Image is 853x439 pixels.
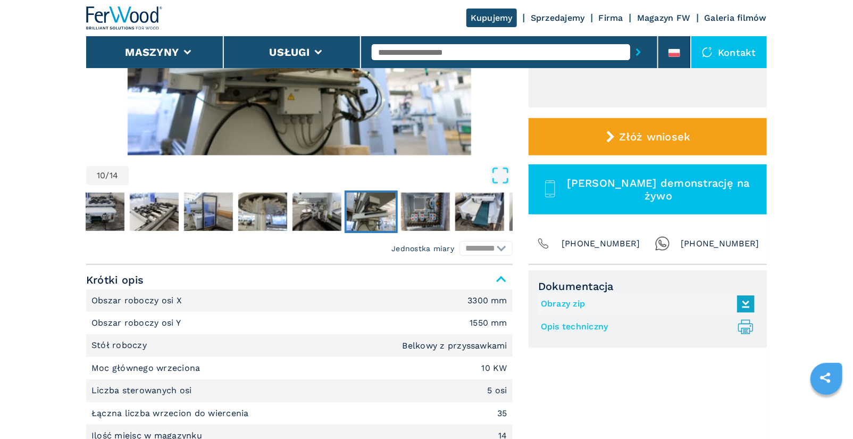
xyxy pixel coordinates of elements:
[691,36,767,68] div: Kontakt
[182,190,235,233] button: Go to Slide 7
[453,190,506,233] button: Go to Slide 12
[531,13,585,23] a: Sprzedajemy
[347,193,396,231] img: 67c5477c42e421ef0da70285cba1b8ed
[131,166,510,185] button: Open Fullscreen
[599,13,623,23] a: Firma
[655,236,670,251] img: Whatsapp
[620,130,691,143] span: Złóż wniosek
[467,296,507,305] em: 3300 mm
[91,362,203,374] p: Moc głównego wrzeciona
[73,190,127,233] button: Go to Slide 5
[403,342,508,350] em: Belkowy z przyssawkami
[91,408,252,419] p: Łączna liczba wrzecion do wiercenia
[812,365,839,391] a: sharethis
[681,236,759,251] span: [PHONE_NUMBER]
[507,190,561,233] button: Go to Slide 13
[509,193,558,231] img: c3968c568c9351b37f216d1dd28dbc28
[110,171,119,180] span: 14
[541,318,749,336] a: Opis techniczny
[270,46,310,59] button: Usługi
[86,6,163,30] img: Ferwood
[702,47,713,57] img: Kontakt
[482,364,507,372] em: 10 KW
[292,193,341,231] img: 895cb8a872f5054c6f68d59ffc1b1534
[391,243,454,254] em: Jednostka miary
[125,46,179,59] button: Maszyny
[130,193,179,231] img: 91c08a9aeeabad615a87f0fb2bfcdfc7
[488,386,507,395] em: 5 osi
[399,190,452,233] button: Go to Slide 11
[106,171,110,180] span: /
[630,40,647,64] button: submit-button
[91,385,195,396] p: Liczba sterowanych osi
[466,9,517,27] a: Kupujemy
[184,193,233,231] img: 1ecf155a75ff06bc8627244eb42c2236
[529,164,767,214] button: [PERSON_NAME] demonstrację na żywo
[91,317,183,329] p: Obszar roboczy osi Y
[76,193,124,231] img: 0af9e3daf7b2aa148b51c38d9c2d2f85
[345,190,398,233] button: Go to Slide 10
[536,236,551,251] img: Phone
[238,193,287,231] img: 56575d1d05e842a42df758f6bf02af4f
[808,391,845,431] iframe: Chat
[455,193,504,231] img: 2c5381f05f9f42377cf7af9163453aaa
[637,13,691,23] a: Magazyn FW
[290,190,344,233] button: Go to Slide 9
[401,193,450,231] img: 1b5c8d6540378e3277cd96537cea8975
[563,177,755,202] span: [PERSON_NAME] demonstrację na żywo
[498,409,508,418] em: 35
[529,118,767,155] button: Złóż wniosek
[470,319,507,327] em: 1550 mm
[562,236,640,251] span: [PHONE_NUMBER]
[236,190,289,233] button: Go to Slide 8
[541,295,749,313] a: Obrazy zip
[91,339,149,351] p: Stół roboczy
[128,190,181,233] button: Go to Slide 6
[538,280,757,293] span: Dokumentacja
[705,13,767,23] a: Galeria filmów
[91,295,185,307] p: Obszar roboczy osi X
[97,171,106,180] span: 10
[86,270,513,289] span: Krótki opis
